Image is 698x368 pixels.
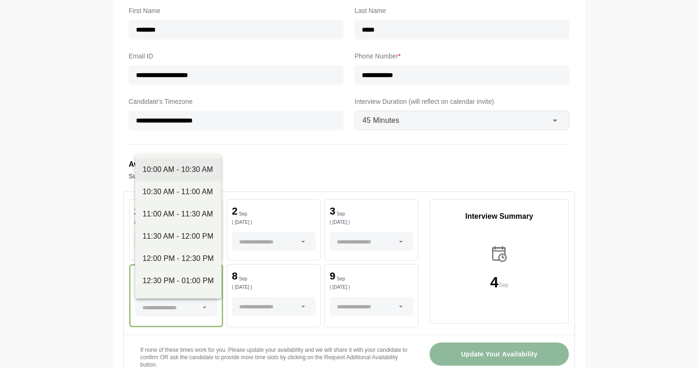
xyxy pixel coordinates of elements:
[362,114,399,127] span: 45 Minutes
[143,186,214,197] div: 10:30 AM - 11:00 AM
[129,51,343,62] label: Email ID
[337,212,345,216] p: Sep
[143,231,214,242] div: 11:30 AM - 12:00 PM
[143,209,214,220] div: 11:00 AM - 11:30 AM
[490,244,509,264] img: calender
[143,275,214,286] div: 12:30 PM - 01:00 PM
[330,206,335,216] p: 3
[355,96,569,107] label: Interview Duration (will reflect on calendar invite)
[430,211,568,222] p: Interview Summary
[129,159,569,171] h3: Availability
[134,206,145,216] p: 29
[330,285,413,290] p: ( [DATE] )
[232,206,237,216] p: 2
[129,171,569,182] h4: Suggested Timeslots
[143,298,214,309] div: 01:00 PM - 01:30 PM
[143,253,214,264] div: 12:00 PM - 12:30 PM
[330,220,413,225] p: ( [DATE] )
[232,271,237,281] p: 8
[239,277,247,281] p: Sep
[337,277,345,281] p: Sep
[430,343,569,366] button: Update Your Availability
[330,271,335,281] p: 9
[239,212,247,216] p: Sep
[355,51,569,62] label: Phone Number
[129,96,343,107] label: Candidate's Timezone
[129,5,343,16] label: First Name
[490,275,499,290] p: 4
[134,220,218,225] p: ( [DATE] )
[232,220,316,225] p: ( [DATE] )
[499,280,508,290] p: Sep
[232,285,316,290] p: ( [DATE] )
[355,5,569,16] label: Last Name
[143,164,214,175] div: 10:00 AM - 10:30 AM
